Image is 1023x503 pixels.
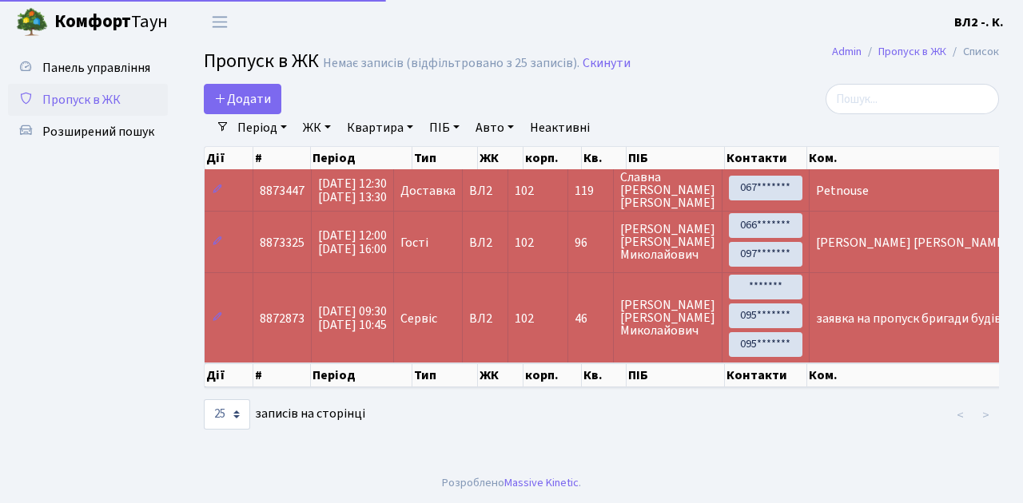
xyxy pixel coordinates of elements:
th: ЖК [478,147,523,169]
th: Тип [412,363,478,387]
a: Період [231,114,293,141]
a: Пропуск в ЖК [8,84,168,116]
span: 8873325 [260,234,305,252]
th: # [253,147,311,169]
span: 119 [575,184,607,197]
span: 102 [515,182,534,200]
img: logo.png [16,6,48,38]
span: ВЛ2 [469,312,501,325]
label: записів на сторінці [204,399,365,430]
a: Скинути [583,56,631,71]
th: Дії [205,363,253,387]
th: Тип [412,147,478,169]
span: [PERSON_NAME] [PERSON_NAME] [816,234,1009,252]
div: Розроблено . [442,474,581,492]
th: Дії [205,147,253,169]
span: [DATE] 12:00 [DATE] 16:00 [318,227,387,258]
span: 8873447 [260,182,305,200]
a: Неактивні [523,114,596,141]
th: Кв. [582,363,627,387]
button: Переключити навігацію [200,9,240,35]
span: Доставка [400,184,456,197]
a: Massive Kinetic [504,474,579,491]
span: 102 [515,310,534,327]
span: 102 [515,234,534,252]
span: Таун [54,9,168,36]
li: Список [946,43,999,61]
nav: breadcrumb [808,35,1023,69]
span: Панель управління [42,59,150,77]
a: Додати [204,84,281,114]
th: ПІБ [627,147,725,169]
b: ВЛ2 -. К. [954,14,1004,31]
th: Період [311,147,412,169]
span: 8872873 [260,310,305,327]
th: корп. [523,363,582,387]
select: записів на сторінці [204,399,250,430]
th: Кв. [582,147,627,169]
span: [DATE] 12:30 [DATE] 13:30 [318,175,387,206]
span: Пропуск в ЖК [204,47,319,75]
div: Немає записів (відфільтровано з 25 записів). [323,56,579,71]
a: Розширений пошук [8,116,168,148]
span: Пропуск в ЖК [42,91,121,109]
a: ЖК [297,114,337,141]
a: Панель управління [8,52,168,84]
span: ВЛ2 [469,184,501,197]
span: Гості [400,236,428,249]
span: ВЛ2 [469,236,501,249]
span: Додати [214,90,271,108]
span: Славна [PERSON_NAME] [PERSON_NAME] [620,171,715,209]
a: ВЛ2 -. К. [954,13,1004,32]
span: 96 [575,236,607,249]
th: Контакти [725,363,806,387]
a: Admin [832,43,862,60]
b: Комфорт [54,9,131,34]
span: Petnouse [816,182,869,200]
th: корп. [523,147,582,169]
th: Період [311,363,412,387]
input: Пошук... [826,84,999,114]
a: Авто [469,114,520,141]
th: ПІБ [627,363,725,387]
span: Сервіс [400,312,437,325]
a: Пропуск в ЖК [878,43,946,60]
th: ЖК [478,363,523,387]
span: Розширений пошук [42,123,154,141]
a: ПІБ [423,114,466,141]
th: # [253,363,311,387]
span: 46 [575,312,607,325]
th: Контакти [725,147,806,169]
span: [PERSON_NAME] [PERSON_NAME] Миколайович [620,299,715,337]
span: [PERSON_NAME] [PERSON_NAME] Миколайович [620,223,715,261]
a: Квартира [340,114,420,141]
span: [DATE] 09:30 [DATE] 10:45 [318,303,387,334]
